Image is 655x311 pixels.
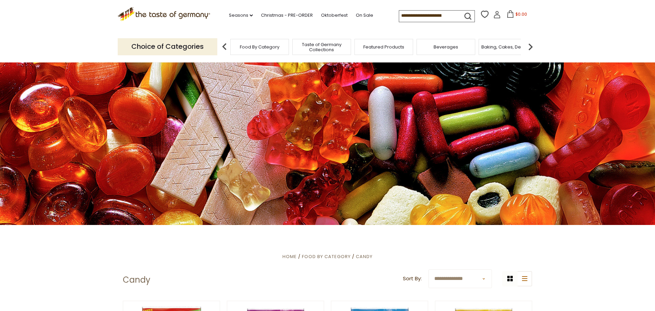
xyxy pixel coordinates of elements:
[302,253,351,260] a: Food By Category
[282,253,297,260] a: Home
[434,44,458,50] a: Beverages
[294,42,349,52] a: Taste of Germany Collections
[363,44,404,50] a: Featured Products
[502,10,531,20] button: $0.00
[118,38,217,55] p: Choice of Categories
[123,275,150,285] h1: Candy
[218,40,231,54] img: previous arrow
[524,40,537,54] img: next arrow
[356,253,373,260] a: Candy
[240,44,279,50] a: Food By Category
[481,44,534,50] a: Baking, Cakes, Desserts
[356,12,373,19] a: On Sale
[229,12,253,19] a: Seasons
[321,12,348,19] a: Oktoberfest
[261,12,313,19] a: Christmas - PRE-ORDER
[403,274,422,283] label: Sort By:
[515,11,527,17] span: $0.00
